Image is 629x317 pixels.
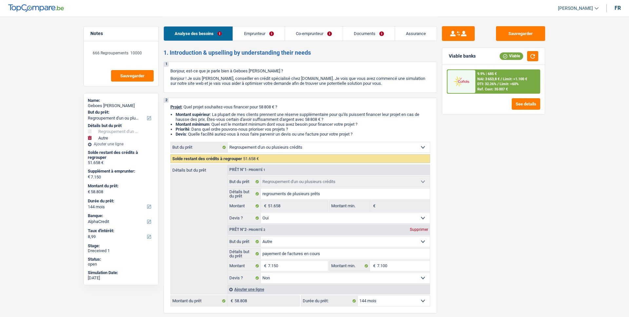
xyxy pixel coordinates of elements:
[261,201,268,211] span: €
[88,243,154,249] div: Stage:
[88,198,153,204] label: Durée du prêt:
[120,74,144,78] span: Sauvegarder
[227,296,235,306] span: €
[503,77,527,81] span: Limit: >1.100 €
[88,183,153,189] label: Montant du prêt:
[164,62,169,67] div: 1
[8,4,64,12] img: TopCompare Logo
[176,132,186,137] span: Devis
[501,77,502,81] span: /
[88,142,154,146] div: Ajouter une ligne
[170,104,181,109] span: Projet
[170,104,430,109] p: : Quel projet souhaitez-vous financer pour 58 808 € ?
[228,249,261,259] label: Détails but du prêt
[370,261,377,271] span: €
[243,156,259,161] span: 51.658 €
[172,156,242,161] span: Solde restant des crédits à regrouper
[171,296,227,306] label: Montant du prêt
[88,270,154,275] div: Simulation Date:
[88,123,154,128] div: Détails but du prêt
[111,70,154,82] button: Sauvegarder
[408,228,430,232] div: Supprimer
[88,248,154,253] div: Dreceived 1
[228,236,261,247] label: But du prêt
[477,82,496,86] span: DTI: 32.26%
[330,261,370,271] label: Montant min.
[330,201,370,211] label: Montant min.
[171,165,227,172] label: Détails but du prêt
[228,168,267,172] div: Prêt n°1
[88,189,90,195] span: €
[370,201,377,211] span: €
[228,261,261,271] label: Montant
[285,27,343,41] a: Co-emprunteur
[176,127,189,132] strong: Priorité
[88,275,154,281] div: [DATE]
[176,122,209,127] strong: Montant minimum
[558,6,593,11] span: [PERSON_NAME]
[477,72,497,76] div: 9.9% | 685 €
[176,112,430,122] li: : La plupart de mes clients prennent une réserve supplémentaire pour qu'ils puissent financer leu...
[90,31,152,36] h5: Notes
[477,87,508,91] div: Ref. Cost: 35 007 €
[88,174,90,179] span: €
[497,82,499,86] span: /
[395,27,437,41] a: Assurance
[228,228,267,232] div: Prêt n°2
[163,49,437,56] h2: 1. Introduction & upselling by understanding their needs
[449,53,476,59] div: Viable banks
[88,169,153,174] label: Supplément à emprunter:
[233,27,284,41] a: Emprunteur
[88,262,154,267] div: open
[170,76,430,86] p: Bonjour ! Je suis [PERSON_NAME], conseiller en crédit spécialisé chez [DOMAIN_NAME]. Je vois que ...
[247,168,265,172] span: - Priorité 1
[449,75,473,87] img: Cofidis
[500,52,523,60] div: Viable
[164,27,233,41] a: Analyse des besoins
[343,27,395,41] a: Documents
[261,261,268,271] span: €
[247,228,265,232] span: - Priorité 2
[176,132,430,137] li: : Quelle facilité auriez-vous à nous faire parvenir un devis ou une facture pour votre projet ?
[500,82,519,86] span: Limit: <60%
[228,273,261,283] label: Devis ?
[512,98,540,110] button: See details
[553,3,599,14] a: [PERSON_NAME]
[88,257,154,262] div: Status:
[615,5,621,11] div: fr
[228,201,261,211] label: Montant
[176,127,430,132] li: : Dans quel ordre pouvons-nous prioriser vos projets ?
[164,98,169,103] div: 2
[88,228,153,233] label: Taux d'intérêt:
[88,98,154,103] div: Name:
[88,103,154,108] div: Geboes [PERSON_NAME]
[88,150,154,160] div: Solde restant des crédits à regrouper
[88,110,153,115] label: But du prêt:
[88,160,154,165] div: 51.658 €
[228,177,261,187] label: But du prêt
[176,112,210,117] strong: Montant supérieur
[228,213,261,223] label: Devis ?
[477,77,500,81] span: NAI: 3 653,8 €
[496,26,545,41] button: Sauvegarder
[228,189,261,199] label: Détails but du prêt
[176,122,430,127] li: : Quel est le montant minimum dont vous avez besoin pour financer votre projet ?
[88,213,153,218] label: Banque:
[171,142,228,153] label: But du prêt
[227,285,430,294] div: Ajouter une ligne
[301,296,358,306] label: Durée du prêt:
[170,68,430,73] p: Bonjour, est-ce que je parle bien à Geboes [PERSON_NAME] ?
